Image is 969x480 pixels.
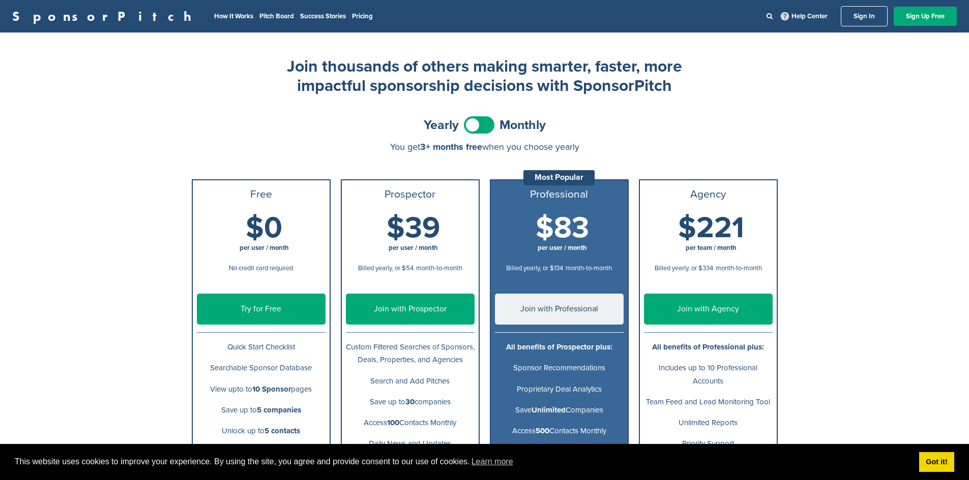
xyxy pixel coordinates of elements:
span: No credit card required [229,264,293,272]
span: month-to-month [566,264,612,272]
span: $83 [536,210,589,246]
p: Search and Add Pitches [346,375,475,388]
p: Unlimited Reports [644,417,773,429]
b: 30 [405,397,415,406]
span: This website uses cookies to improve your experience. By using the site, you agree and provide co... [15,454,911,469]
b: 5 contacts [265,426,300,435]
span: per user / month [538,244,587,252]
span: Billed yearly, or $334 [655,264,713,272]
span: per user / month [240,244,289,252]
b: 5 companies [257,405,301,414]
a: Try for Free [197,294,326,325]
p: Save Companies [495,404,624,417]
p: Proprietary Deal Analytics [495,383,624,396]
div: You get when you choose yearly [192,142,778,152]
span: $221 [678,210,744,246]
span: per team / month [686,244,737,252]
a: Sign Up Free [894,7,957,26]
p: Save up to companies [346,396,475,408]
a: Pitch Board [259,12,294,20]
b: 10 Sponsor [252,385,291,394]
p: Unlock up to [197,425,326,437]
span: Yearly [424,119,459,132]
h3: Professional [495,188,624,201]
h3: Free [197,188,326,201]
a: Sign In [841,6,888,26]
p: Team Feed and Lead Monitoring Tool [644,396,773,408]
p: Searchable Sponsor Database [197,362,326,374]
span: per user / month [389,244,438,252]
h3: Prospector [346,188,475,201]
a: Join with Agency [644,294,773,325]
span: Billed yearly, or $134 [506,264,563,272]
b: All benefits of Prospector plus: [506,342,612,351]
b: 500 [536,426,549,435]
a: Pricing [352,12,373,20]
a: Join with Prospector [346,294,475,325]
span: Billed yearly, or $54 [358,264,414,272]
span: Monthly [500,119,546,132]
span: $0 [246,210,282,246]
div: Most Popular [523,170,595,185]
p: Custom Filtered Searches of Sponsors, Deals, Properties, and Agencies [346,341,475,366]
h2: Join thousands of others making smarter, faster, more impactful sponsorship decisions with Sponso... [281,57,688,96]
span: 3+ months free [420,141,482,152]
p: Priority Support [644,437,773,450]
span: $39 [387,210,440,246]
a: Join with Professional [495,294,624,325]
b: All benefits of Professional plus: [652,342,764,351]
p: Access Contacts Monthly [495,425,624,437]
h3: Agency [644,188,773,201]
p: Quick Start Checklist [197,341,326,354]
a: dismiss cookie message [919,452,954,472]
span: month-to-month [716,264,762,272]
p: Save up to [197,404,326,417]
p: Includes up to 10 Professional Accounts [644,362,773,387]
a: Help Center [779,10,830,22]
span: month-to-month [416,264,462,272]
a: Success Stories [300,12,346,20]
p: Access Contacts Monthly [346,417,475,429]
b: 100 [387,418,399,427]
a: How It Works [214,12,253,20]
a: SponsorPitch [12,10,198,23]
p: View upto to pages [197,383,326,396]
a: learn more about cookies [470,454,515,469]
p: Daily News and Updates [346,437,475,450]
p: Sponsor Recommendations [495,362,624,374]
b: Unlimited [532,405,566,414]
